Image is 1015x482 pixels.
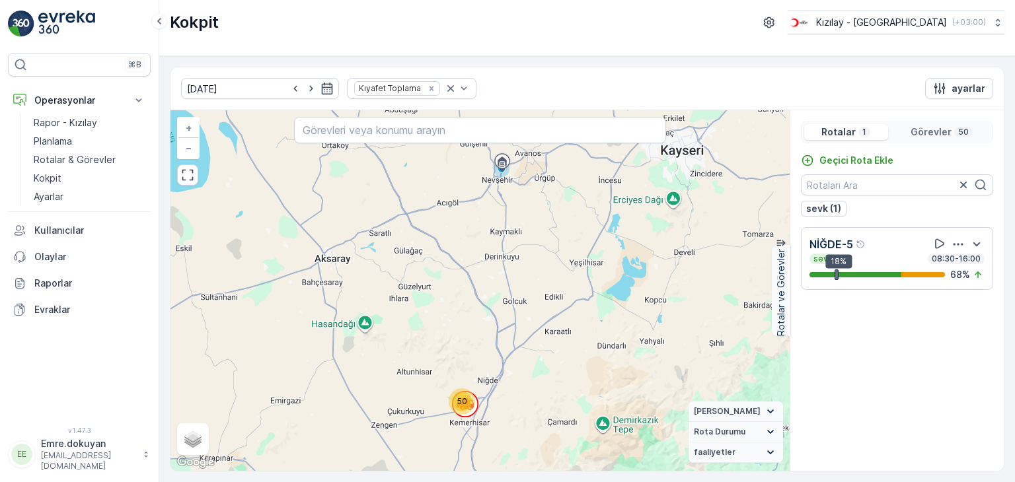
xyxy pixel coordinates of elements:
[449,388,475,415] div: 50
[41,450,136,471] p: [EMAIL_ADDRESS][DOMAIN_NAME]
[816,16,947,29] p: Kızılay - [GEOGRAPHIC_DATA]
[819,154,893,167] p: Geçici Rota Ekle
[925,78,993,99] button: ayarlar
[178,425,207,454] a: Layers
[34,94,124,107] p: Operasyonlar
[8,244,151,270] a: Olaylar
[689,401,783,422] summary: [PERSON_NAME]
[28,188,151,206] a: Ayarlar
[930,254,982,264] p: 08:30-16:00
[689,422,783,442] summary: Rota Durumu
[8,270,151,296] a: Raporlar
[355,82,423,94] div: Kıyafet Toplama
[294,117,665,143] input: Görevleri veya konumu arayın
[34,116,97,129] p: Rapor - Kızılay
[28,169,151,188] a: Kokpit
[34,153,116,166] p: Rotalar & Görevler
[170,12,219,33] p: Kokpit
[41,437,136,450] p: Emre.dokuyan
[809,236,853,252] p: NİĞDE-5
[952,82,985,95] p: ayarlar
[952,17,986,28] p: ( +03:00 )
[34,303,145,316] p: Evraklar
[457,396,467,406] span: 50
[694,427,745,437] span: Rota Durumu
[8,296,151,323] a: Evraklar
[861,127,868,137] p: 1
[801,154,893,167] a: Geçici Rota Ekle
[186,122,192,133] span: +
[911,125,952,139] p: Görevler
[821,125,856,139] p: Rotalar
[28,151,151,169] a: Rotalar & Görevler
[178,118,198,138] a: Yakınlaştır
[8,11,34,37] img: logo
[806,202,841,215] p: sevk (1)
[34,172,61,185] p: Kokpit
[34,135,72,148] p: Planlama
[801,174,993,195] input: Rotaları Ara
[8,217,151,244] a: Kullanıcılar
[28,114,151,132] a: Rapor - Kızılay
[38,11,95,37] img: logo_light-DOdMpM7g.png
[178,138,198,158] a: Uzaklaştır
[788,11,1004,34] button: Kızılay - [GEOGRAPHIC_DATA](+03:00)
[174,454,217,471] a: Bu bölgeyi Google Haritalar'da açın (yeni pencerede açılır)
[812,254,834,264] p: sevk
[8,87,151,114] button: Operasyonlar
[186,142,192,153] span: −
[856,239,866,250] div: Yardım Araç İkonu
[689,442,783,463] summary: faaliyetler
[34,277,145,290] p: Raporlar
[34,250,145,263] p: Olaylar
[8,427,151,434] span: v 1.47.3
[28,132,151,151] a: Planlama
[825,254,852,269] div: 18%
[788,15,811,30] img: k%C4%B1z%C4%B1lay_D5CCths_t1JZB0k.png
[774,249,788,336] p: Rotalar ve Görevler
[11,444,32,465] div: EE
[174,454,217,471] img: Google
[694,406,761,417] span: [PERSON_NAME]
[950,268,970,281] p: 68 %
[8,437,151,471] button: EEEmre.dokuyan[EMAIL_ADDRESS][DOMAIN_NAME]
[694,447,735,458] span: faaliyetler
[424,83,439,94] div: Remove Kıyafet Toplama
[957,127,970,137] p: 50
[34,190,63,203] p: Ayarlar
[128,59,141,70] p: ⌘B
[801,201,846,217] button: sevk (1)
[181,78,339,99] input: dd/mm/yyyy
[34,224,145,237] p: Kullanıcılar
